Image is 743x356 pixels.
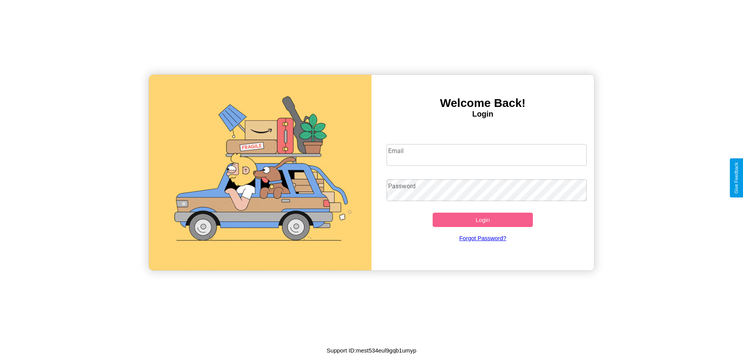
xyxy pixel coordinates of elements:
div: Give Feedback [734,162,739,194]
h3: Welcome Back! [371,96,594,110]
a: Forgot Password? [383,227,583,249]
h4: Login [371,110,594,119]
button: Login [433,213,533,227]
p: Support ID: mest534eul9gqb1umyp [327,345,416,356]
img: gif [149,75,371,270]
